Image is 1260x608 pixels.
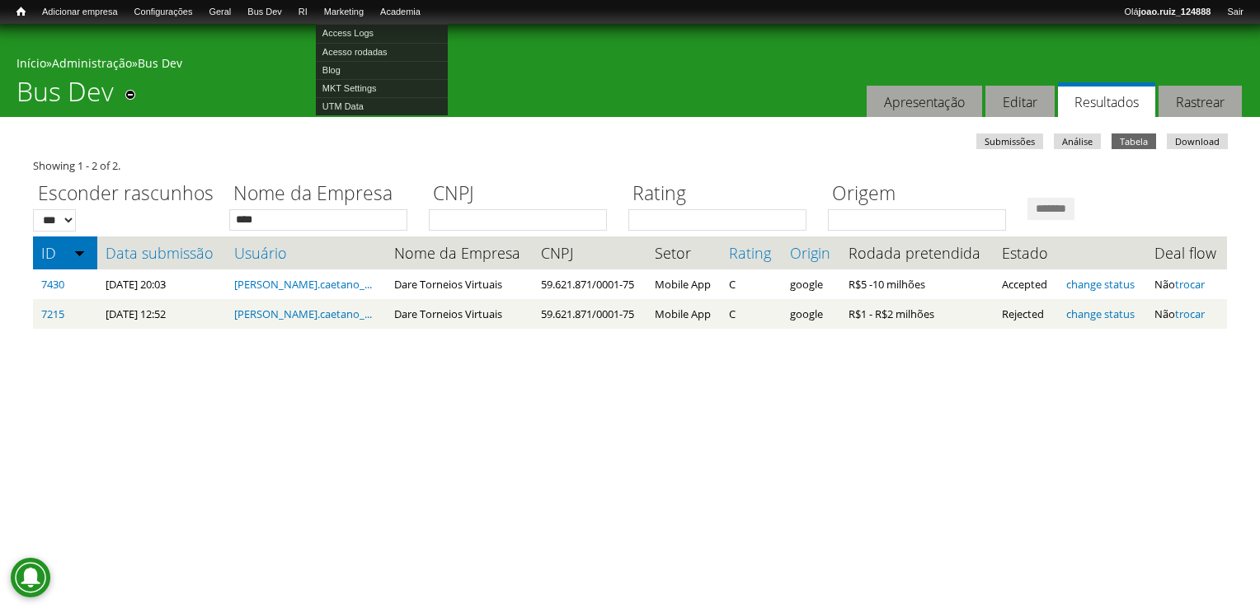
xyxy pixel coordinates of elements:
[41,245,89,261] a: ID
[1116,4,1219,21] a: Olájoao.ruiz_124888
[646,236,722,269] th: Setor
[33,180,219,209] label: Esconder rascunhos
[234,277,372,292] a: [PERSON_NAME].caetano_...
[721,299,781,329] td: C
[234,306,372,321] a: [PERSON_NAME].caetano_...
[1112,133,1156,149] a: Tabela
[994,299,1058,329] td: Rejected
[646,299,722,329] td: Mobile App
[1058,82,1155,118] a: Resultados
[97,299,226,329] td: [DATE] 12:52
[16,76,114,117] h1: Bus Dev
[976,133,1043,149] a: Submissões
[985,86,1055,118] a: Editar
[1219,4,1252,21] a: Sair
[386,299,534,329] td: Dare Torneios Virtuais
[386,269,534,299] td: Dare Torneios Virtuais
[52,55,132,71] a: Administração
[828,180,1017,209] label: Origem
[386,236,534,269] th: Nome da Empresa
[200,4,239,21] a: Geral
[97,269,226,299] td: [DATE] 20:03
[1066,277,1135,292] a: change status
[41,277,64,292] a: 7430
[429,180,618,209] label: CNPJ
[41,306,64,321] a: 7215
[867,86,982,118] a: Apresentação
[239,4,290,21] a: Bus Dev
[1146,236,1227,269] th: Deal flow
[1066,306,1135,321] a: change status
[1146,299,1227,329] td: Não
[1159,86,1242,118] a: Rastrear
[33,157,1227,174] div: Showing 1 - 2 of 2.
[34,4,126,21] a: Adicionar empresa
[1175,306,1205,321] a: trocar
[8,4,34,20] a: Início
[126,4,201,21] a: Configurações
[840,299,994,329] td: R$1 - R$2 milhões
[290,4,316,21] a: RI
[16,55,46,71] a: Início
[994,269,1058,299] td: Accepted
[782,269,840,299] td: google
[316,4,372,21] a: Marketing
[1146,269,1227,299] td: Não
[840,269,994,299] td: R$5 -10 milhões
[533,299,646,329] td: 59.621.871/0001-75
[729,245,773,261] a: Rating
[229,180,418,209] label: Nome da Empresa
[721,269,781,299] td: C
[138,55,182,71] a: Bus Dev
[628,180,817,209] label: Rating
[790,245,832,261] a: Origin
[646,269,722,299] td: Mobile App
[533,236,646,269] th: CNPJ
[1175,277,1205,292] a: trocar
[234,245,377,261] a: Usuário
[16,6,26,17] span: Início
[994,236,1058,269] th: Estado
[840,236,994,269] th: Rodada pretendida
[782,299,840,329] td: google
[74,247,85,258] img: ordem crescente
[533,269,646,299] td: 59.621.871/0001-75
[1139,7,1211,16] strong: joao.ruiz_124888
[1167,133,1228,149] a: Download
[372,4,429,21] a: Academia
[16,55,1244,76] div: » »
[106,245,218,261] a: Data submissão
[1054,133,1101,149] a: Análise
